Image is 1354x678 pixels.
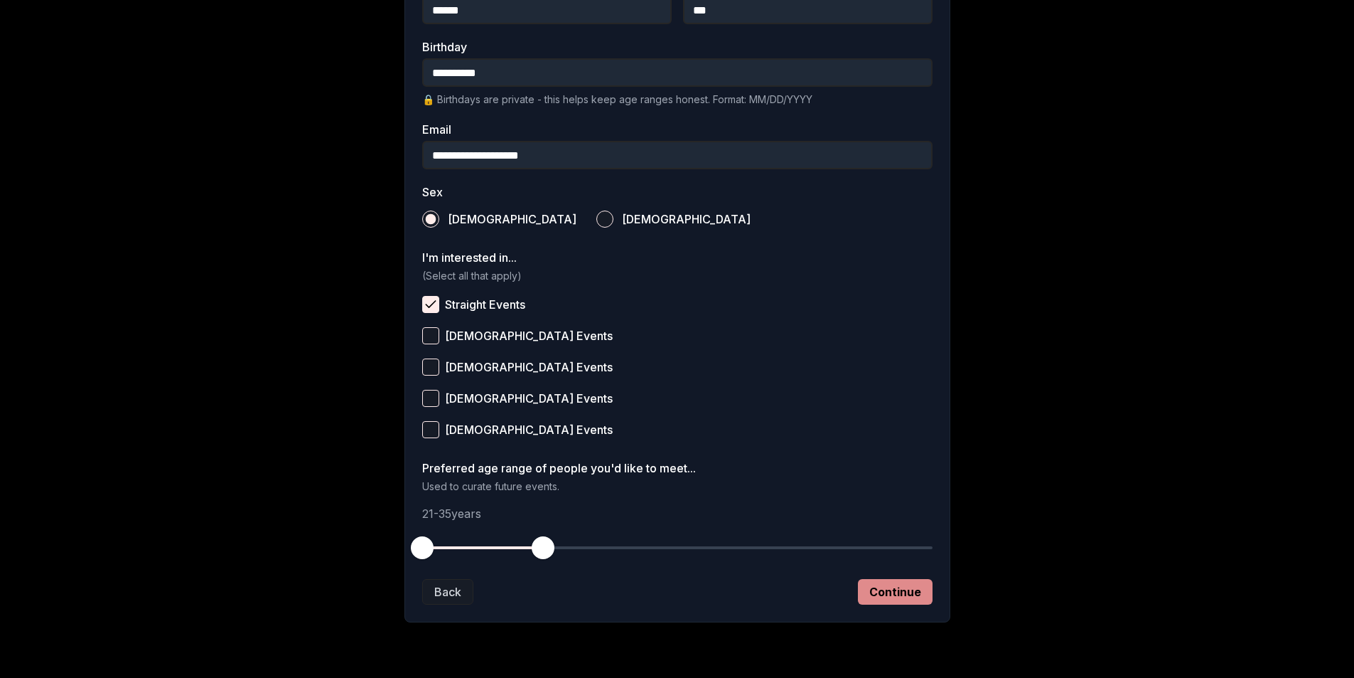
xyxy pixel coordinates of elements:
span: Straight Events [445,299,525,310]
span: [DEMOGRAPHIC_DATA] Events [445,361,613,373]
label: Birthday [422,41,933,53]
span: [DEMOGRAPHIC_DATA] [622,213,751,225]
label: I'm interested in... [422,252,933,263]
p: (Select all that apply) [422,269,933,283]
button: [DEMOGRAPHIC_DATA] Events [422,327,439,344]
label: Sex [422,186,933,198]
span: [DEMOGRAPHIC_DATA] [448,213,576,225]
button: Straight Events [422,296,439,313]
p: 21 - 35 years [422,505,933,522]
label: Email [422,124,933,135]
span: [DEMOGRAPHIC_DATA] Events [445,393,613,404]
button: [DEMOGRAPHIC_DATA] Events [422,359,439,376]
span: [DEMOGRAPHIC_DATA] Events [445,424,613,435]
button: Continue [858,579,933,605]
button: [DEMOGRAPHIC_DATA] [596,211,613,228]
button: Back [422,579,473,605]
label: Preferred age range of people you'd like to meet... [422,462,933,474]
button: [DEMOGRAPHIC_DATA] Events [422,421,439,438]
p: Used to curate future events. [422,480,933,494]
button: [DEMOGRAPHIC_DATA] [422,211,439,228]
p: 🔒 Birthdays are private - this helps keep age ranges honest. Format: MM/DD/YYYY [422,92,933,107]
span: [DEMOGRAPHIC_DATA] Events [445,330,613,341]
button: [DEMOGRAPHIC_DATA] Events [422,390,439,407]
